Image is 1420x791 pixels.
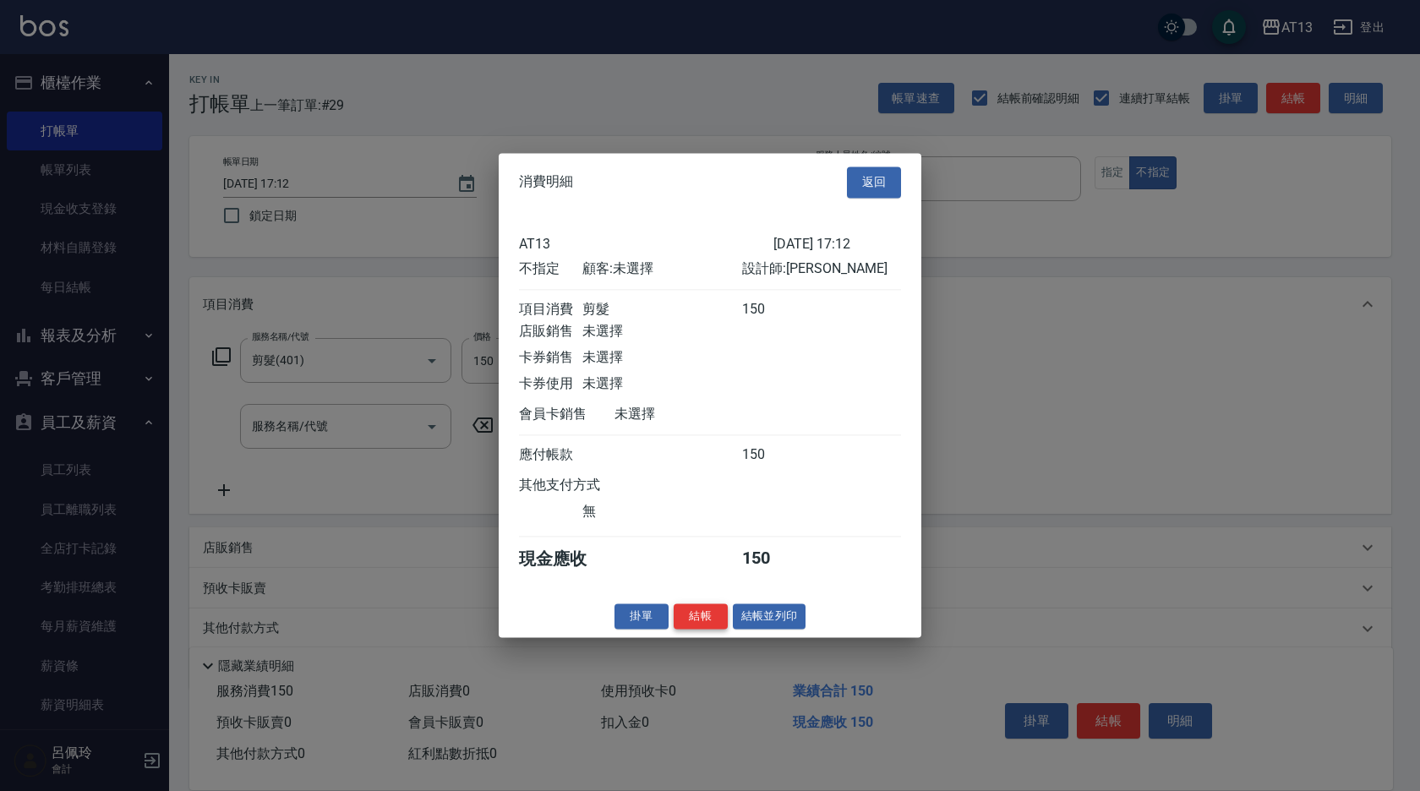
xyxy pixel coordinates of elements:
button: 掛單 [614,603,669,630]
div: 設計師: [PERSON_NAME] [742,260,901,278]
div: 會員卡銷售 [519,406,614,423]
div: 卡券銷售 [519,349,582,367]
div: 店販銷售 [519,323,582,341]
div: 未選擇 [614,406,773,423]
div: 未選擇 [582,375,741,393]
div: AT13 [519,236,773,252]
div: 150 [742,446,806,464]
div: 剪髮 [582,301,741,319]
button: 結帳 [674,603,728,630]
div: [DATE] 17:12 [773,236,901,252]
div: 150 [742,301,806,319]
div: 應付帳款 [519,446,582,464]
div: 卡券使用 [519,375,582,393]
div: 現金應收 [519,548,614,570]
button: 結帳並列印 [733,603,806,630]
div: 無 [582,503,741,521]
div: 150 [742,548,806,570]
div: 未選擇 [582,323,741,341]
span: 消費明細 [519,174,573,191]
div: 顧客: 未選擇 [582,260,741,278]
div: 項目消費 [519,301,582,319]
div: 未選擇 [582,349,741,367]
div: 不指定 [519,260,582,278]
div: 其他支付方式 [519,477,647,494]
button: 返回 [847,166,901,198]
